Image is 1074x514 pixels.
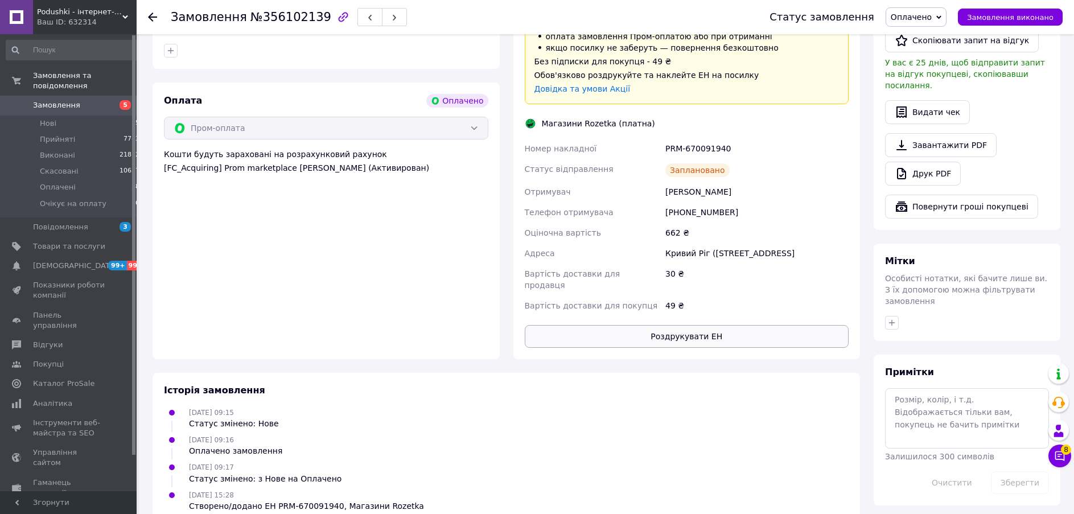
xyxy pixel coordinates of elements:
[33,418,105,438] span: Інструменти веб-майстра та SEO
[885,58,1045,90] span: У вас є 25 днів, щоб відправити запит на відгук покупцеві, скопіювавши посилання.
[33,71,137,91] span: Замовлення та повідомлення
[958,9,1063,26] button: Замовлення виконано
[663,295,851,316] div: 49 ₴
[37,7,122,17] span: Podushki - інтернет-магазин Подушки
[120,150,139,161] span: 21812
[525,208,614,217] span: Телефон отримувача
[525,325,849,348] button: Роздрукувати ЕН
[534,69,840,81] div: Обов'язково роздрукуйте та наклейте ЕН на посилку
[885,28,1039,52] button: Скопіювати запит на відгук
[135,199,139,209] span: 0
[33,241,105,252] span: Товари та послуги
[33,340,63,350] span: Відгуки
[33,100,80,110] span: Замовлення
[967,13,1054,22] span: Замовлення виконано
[33,310,105,331] span: Панель управління
[885,100,970,124] button: Видати чек
[33,447,105,468] span: Управління сайтом
[37,17,137,27] div: Ваш ID: 632314
[534,56,840,67] div: Без підписки для покупця - 49 ₴
[40,118,56,129] span: Нові
[33,359,64,369] span: Покупці
[426,94,488,108] div: Оплачено
[885,195,1038,219] button: Повернути гроші покупцеві
[534,31,840,42] li: оплата замовлення Пром-оплатою або при отриманні
[171,10,247,24] span: Замовлення
[534,42,840,54] li: якщо посилку не заберуть — повернення безкоштовно
[40,182,76,192] span: Оплачені
[1061,445,1071,455] span: 8
[189,473,341,484] div: Статус змінено: з Нове на Оплачено
[33,379,94,389] span: Каталог ProSale
[663,264,851,295] div: 30 ₴
[189,463,234,471] span: [DATE] 09:17
[40,150,75,161] span: Виконані
[189,500,424,512] div: Створено/додано ЕН PRM-670091940, Магазини Rozetka
[135,118,139,129] span: 5
[120,100,131,110] span: 5
[534,84,631,93] a: Довідка та умови Акції
[525,249,555,258] span: Адреса
[148,11,157,23] div: Повернутися назад
[539,118,658,129] div: Магазини Rozetka (платна)
[525,144,597,153] span: Номер накладної
[525,165,614,174] span: Статус відправлення
[164,385,265,396] span: Історія замовлення
[250,10,331,24] span: №356102139
[525,187,571,196] span: Отримувач
[108,261,127,270] span: 99+
[33,478,105,498] span: Гаманець компанії
[663,182,851,202] div: [PERSON_NAME]
[40,199,106,209] span: Очікує на оплату
[33,261,117,271] span: [DEMOGRAPHIC_DATA]
[164,162,488,174] div: [FC_Acquiring] Prom marketplace [PERSON_NAME] (Активирован)
[189,436,234,444] span: [DATE] 09:16
[525,301,658,310] span: Вартість доставки для покупця
[33,222,88,232] span: Повідомлення
[885,256,915,266] span: Мітки
[120,166,139,176] span: 10627
[525,269,620,290] span: Вартість доставки для продавця
[663,138,851,159] div: PRM-670091940
[891,13,932,22] span: Оплачено
[33,398,72,409] span: Аналітика
[885,452,994,461] span: Залишилося 300 символів
[885,274,1047,306] span: Особисті нотатки, які бачите лише ви. З їх допомогою можна фільтрувати замовлення
[40,134,75,145] span: Прийняті
[131,182,139,192] span: 58
[127,261,146,270] span: 99+
[189,418,279,429] div: Статус змінено: Нове
[663,202,851,223] div: [PHONE_NUMBER]
[164,95,202,106] span: Оплата
[189,409,234,417] span: [DATE] 09:15
[885,133,997,157] a: Завантажити PDF
[1048,445,1071,467] button: Чат з покупцем8
[885,162,961,186] a: Друк PDF
[6,40,141,60] input: Пошук
[663,243,851,264] div: Кривий Ріг ([STREET_ADDRESS]
[33,280,105,301] span: Показники роботи компанії
[120,222,131,232] span: 3
[665,163,730,177] div: Заплановано
[124,134,139,145] span: 7783
[40,166,79,176] span: Скасовані
[663,223,851,243] div: 662 ₴
[164,149,488,174] div: Кошти будуть зараховані на розрахунковий рахунок
[189,491,234,499] span: [DATE] 15:28
[525,228,601,237] span: Оціночна вартість
[885,367,934,377] span: Примітки
[770,11,874,23] div: Статус замовлення
[189,445,282,457] div: Оплачено замовлення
